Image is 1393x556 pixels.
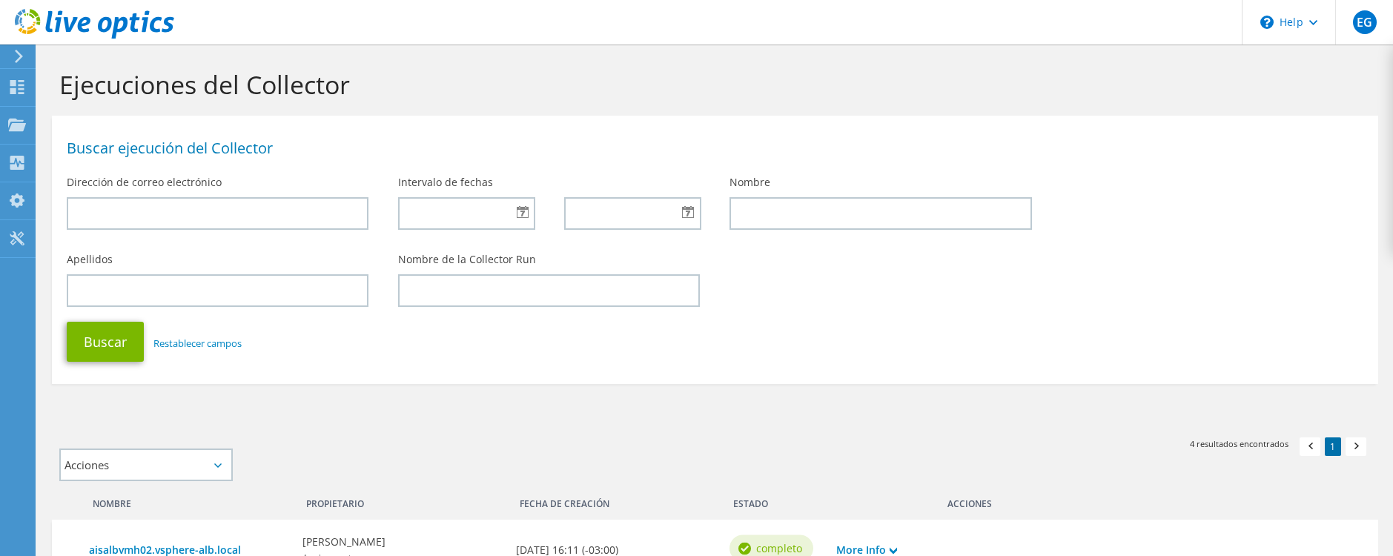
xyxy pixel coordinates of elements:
[302,534,386,550] b: [PERSON_NAME]
[59,69,1363,100] h1: Ejecuciones del Collector
[509,489,722,512] div: Fecha de creación
[1353,10,1377,34] span: EG
[153,337,242,350] a: Restablecer campos
[67,175,222,190] label: Dirección de correo electrónico
[398,252,536,267] label: Nombre de la Collector Run
[722,489,829,512] div: Estado
[729,175,770,190] label: Nombre
[936,489,1363,512] div: Acciones
[398,175,493,190] label: Intervalo de fechas
[1325,437,1341,456] a: 1
[67,322,144,362] button: Buscar
[67,141,1356,156] h1: Buscar ejecución del Collector
[295,489,509,512] div: Propietario
[1260,16,1274,29] svg: \n
[82,489,295,512] div: Nombre
[1190,437,1288,450] span: 4 resultados encontrados
[67,252,113,267] label: Apellidos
